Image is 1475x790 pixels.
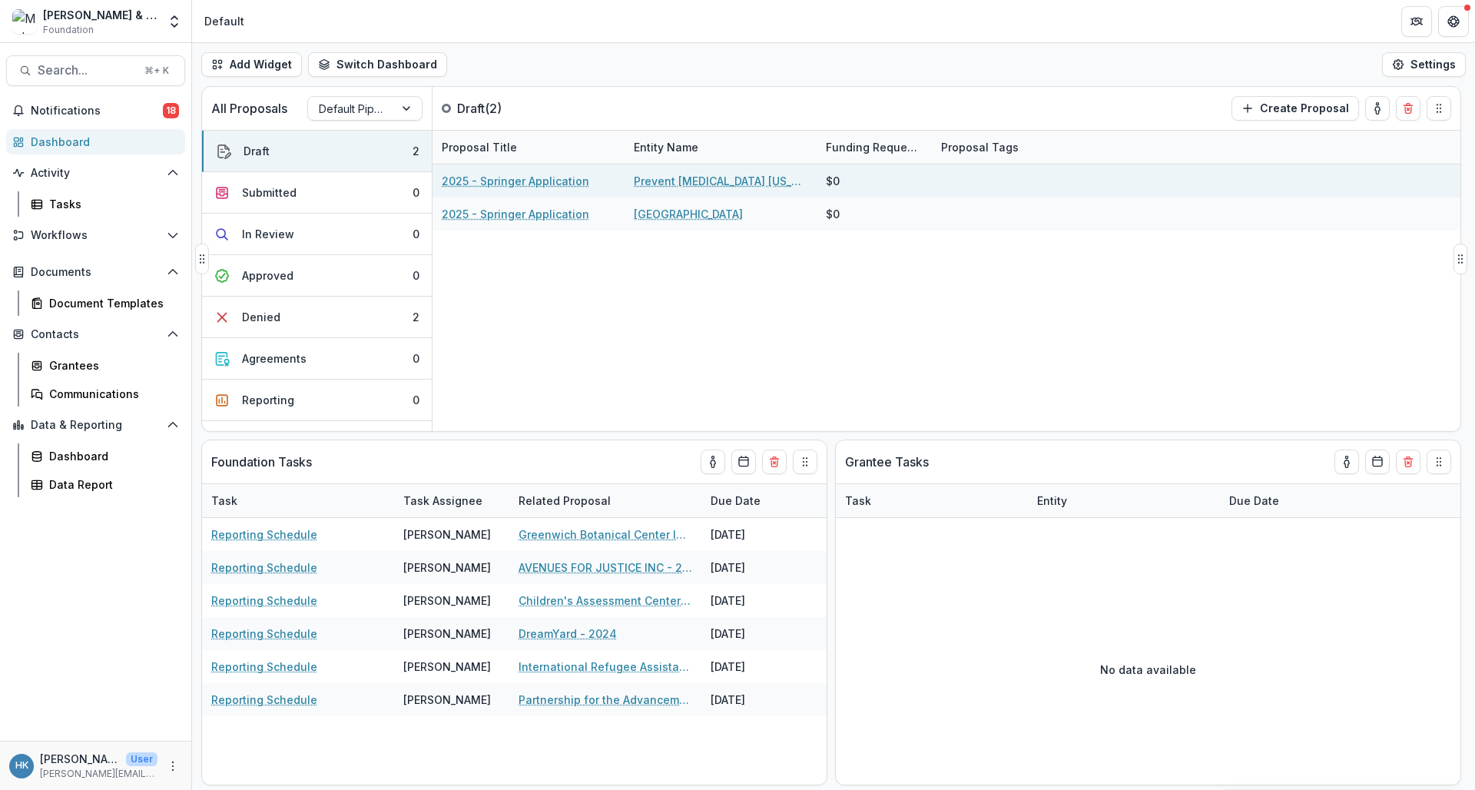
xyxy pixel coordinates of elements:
button: toggle-assigned-to-me [701,450,725,474]
button: Draft2 [202,131,432,172]
img: Michael & Dana Springer Charitable Fund [12,9,37,34]
div: [PERSON_NAME] & [PERSON_NAME] Charitable Fund [43,7,157,23]
p: Draft ( 2 ) [457,99,572,118]
span: 18 [163,103,179,118]
button: Search... [6,55,185,86]
span: Workflows [31,229,161,242]
button: toggle-assigned-to-me [1365,96,1390,121]
button: More [164,757,182,775]
a: Partnership for the Advancement and Immersion of Refugees (PAIR) - 2024 [519,692,692,708]
div: Due Date [701,484,817,517]
div: [PERSON_NAME] [403,692,491,708]
div: 0 [413,392,419,408]
a: Greenwich Botanical Center Inc - 2024 [519,526,692,543]
div: [DATE] [701,650,817,683]
a: Reporting Schedule [211,559,317,576]
div: Reporting [242,392,294,408]
div: [DATE] [701,584,817,617]
a: Dashboard [6,129,185,154]
a: 2025 - Springer Application [442,206,589,222]
button: Drag [1427,450,1451,474]
div: [DATE] [701,518,817,551]
span: Documents [31,266,161,279]
a: Communications [25,381,185,407]
div: Task [202,484,394,517]
div: Task Assignee [394,493,492,509]
p: [PERSON_NAME] [40,751,120,767]
a: AVENUES FOR JUSTICE INC - 2024 [519,559,692,576]
p: [PERSON_NAME][EMAIL_ADDRESS][DOMAIN_NAME] [40,767,157,781]
button: Notifications18 [6,98,185,123]
button: Open Documents [6,260,185,284]
div: Due Date [1220,484,1335,517]
div: Entity [1028,484,1220,517]
div: Dashboard [31,134,173,150]
div: Draft [244,143,270,159]
a: Reporting Schedule [211,526,317,543]
div: 0 [413,267,419,284]
div: Task [836,484,1028,517]
div: Hannah Kaplan [15,761,28,771]
a: Children's Assessment Center - 2024 [519,592,692,609]
div: Task [836,493,880,509]
a: International Refugee Assistance Project (IRAP) - 2024 [519,659,692,675]
div: Grantees [49,357,173,373]
a: Reporting Schedule [211,592,317,609]
a: Reporting Schedule [211,692,317,708]
div: Communications [49,386,173,402]
button: Denied2 [202,297,432,338]
div: [PERSON_NAME] [403,559,491,576]
button: Get Help [1438,6,1469,37]
div: Entity [1028,493,1076,509]
div: Entity Name [625,131,817,164]
div: [PERSON_NAME] [403,659,491,675]
button: Drag [195,244,209,274]
button: Calendar [731,450,756,474]
div: Proposal Tags [932,131,1124,164]
a: Data Report [25,472,185,497]
div: Tasks [49,196,173,212]
div: Data Report [49,476,173,493]
a: Prevent [MEDICAL_DATA] [US_STATE], Inc. [634,173,807,189]
button: Create Proposal [1231,96,1359,121]
button: Drag [793,450,817,474]
div: Proposal Title [433,139,526,155]
button: Delete card [762,450,787,474]
div: $0 [826,206,840,222]
div: Entity Name [625,139,708,155]
div: Document Templates [49,295,173,311]
p: All Proposals [211,99,287,118]
div: Proposal Tags [932,139,1028,155]
div: Funding Requested [817,131,932,164]
button: Open Data & Reporting [6,413,185,437]
div: Submitted [242,184,297,201]
span: Data & Reporting [31,419,161,432]
div: Denied [242,309,280,325]
div: Related Proposal [509,493,620,509]
button: Submitted0 [202,172,432,214]
button: toggle-assigned-to-me [1334,450,1359,474]
div: $0 [826,173,840,189]
nav: breadcrumb [198,10,250,32]
button: Delete card [1396,450,1420,474]
p: Foundation Tasks [211,453,312,471]
button: Delete card [1396,96,1420,121]
button: Switch Dashboard [308,52,447,77]
button: Drag [1453,244,1467,274]
span: Activity [31,167,161,180]
div: Related Proposal [509,484,701,517]
div: 0 [413,226,419,242]
div: Agreements [242,350,307,367]
button: Open Contacts [6,322,185,347]
div: Default [204,13,244,29]
button: Partners [1401,6,1432,37]
div: 2 [413,309,419,325]
button: Calendar [1365,450,1390,474]
div: Dashboard [49,448,173,464]
a: Tasks [25,191,185,217]
div: Task Assignee [394,484,509,517]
